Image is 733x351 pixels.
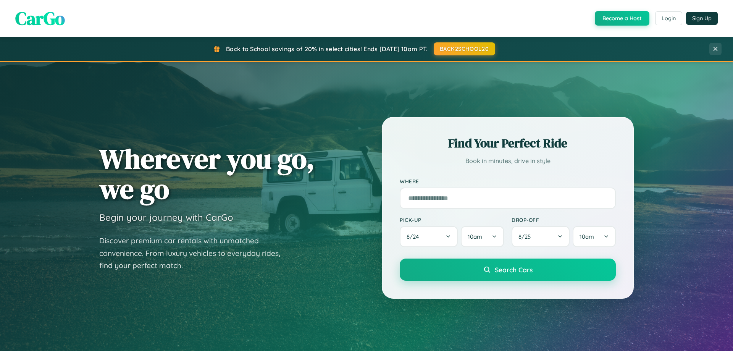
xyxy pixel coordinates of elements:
label: Where [400,178,616,184]
span: 10am [468,233,482,240]
span: Back to School savings of 20% in select cities! Ends [DATE] 10am PT. [226,45,428,53]
span: 8 / 25 [518,233,534,240]
button: 8/25 [512,226,570,247]
label: Pick-up [400,217,504,223]
p: Discover premium car rentals with unmatched convenience. From luxury vehicles to everyday rides, ... [99,235,290,272]
button: Become a Host [595,11,649,26]
button: Sign Up [686,12,718,25]
button: BACK2SCHOOL20 [434,42,495,55]
p: Book in minutes, drive in style [400,155,616,167]
button: 10am [461,226,504,247]
span: Search Cars [495,265,533,274]
span: CarGo [15,6,65,31]
span: 8 / 24 [407,233,423,240]
h1: Wherever you go, we go [99,144,315,204]
span: 10am [580,233,594,240]
label: Drop-off [512,217,616,223]
button: Login [655,11,682,25]
button: 8/24 [400,226,458,247]
button: 10am [573,226,616,247]
button: Search Cars [400,259,616,281]
h3: Begin your journey with CarGo [99,212,233,223]
h2: Find Your Perfect Ride [400,135,616,152]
